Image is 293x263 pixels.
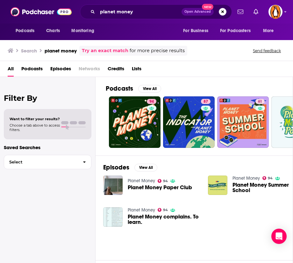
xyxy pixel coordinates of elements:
span: 87 [204,99,208,105]
button: open menu [67,25,102,37]
span: 61 [258,99,262,105]
a: Planet Money [128,207,155,213]
img: Planet Money complains. To learn. [103,207,123,227]
span: Select [4,160,78,164]
div: Open Intercom Messenger [271,229,287,244]
button: Open AdvancedNew [182,8,214,16]
h2: Episodes [103,163,129,171]
a: 94 [158,208,168,212]
a: Planet Money complains. To learn. [128,214,200,225]
a: PodcastsView All [106,85,161,93]
a: Credits [108,64,124,77]
h3: Search [21,48,37,54]
a: 94 [147,99,156,104]
img: Planet Money Paper Club [103,176,123,195]
a: Podcasts [21,64,43,77]
img: Planet Money Summer School [208,176,227,195]
button: Send feedback [251,48,283,53]
a: EpisodesView All [103,163,157,171]
a: Try an exact match [82,47,128,54]
a: All [8,64,14,77]
img: Podchaser - Follow, Share and Rate Podcasts [11,6,72,18]
button: open menu [11,25,43,37]
button: open menu [179,25,216,37]
button: View All [134,164,157,171]
a: 94 [262,176,273,180]
span: 94 [149,99,154,105]
p: Saved Searches [4,144,91,150]
span: 94 [163,209,168,211]
a: Charts [42,25,64,37]
a: 94 [109,96,161,148]
span: Charts [46,26,60,35]
button: open menu [216,25,260,37]
h2: Podcasts [106,85,133,93]
button: Show profile menu [268,5,282,19]
span: Choose a tab above to access filters. [10,123,60,132]
div: Search podcasts, credits, & more... [80,4,232,19]
h3: planet money [45,48,77,54]
a: 87 [201,99,211,104]
button: View All [138,85,161,93]
span: For Business [183,26,208,35]
button: Select [4,155,91,169]
a: 94 [158,179,168,183]
span: Open Advanced [184,10,211,13]
h2: Filter By [4,93,91,103]
img: User Profile [268,5,282,19]
button: open menu [259,25,282,37]
span: 94 [163,180,168,183]
a: Planet Money [128,178,155,183]
span: More [263,26,274,35]
span: Podcasts [16,26,34,35]
span: Logged in as penguin_portfolio [268,5,282,19]
input: Search podcasts, credits, & more... [97,7,182,17]
a: Show notifications dropdown [251,6,261,17]
a: 87 [163,96,215,148]
a: Planet Money Paper Club [128,185,192,190]
a: 61 [217,96,269,148]
span: 94 [268,177,273,180]
span: New [202,4,213,10]
span: for more precise results [130,47,185,54]
span: Monitoring [71,26,94,35]
a: Planet Money [232,176,260,181]
span: Want to filter your results? [10,117,60,121]
span: Networks [79,64,100,77]
a: Show notifications dropdown [235,6,246,17]
a: Lists [132,64,141,77]
a: 61 [255,99,265,104]
a: Episodes [50,64,71,77]
span: For Podcasters [220,26,251,35]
